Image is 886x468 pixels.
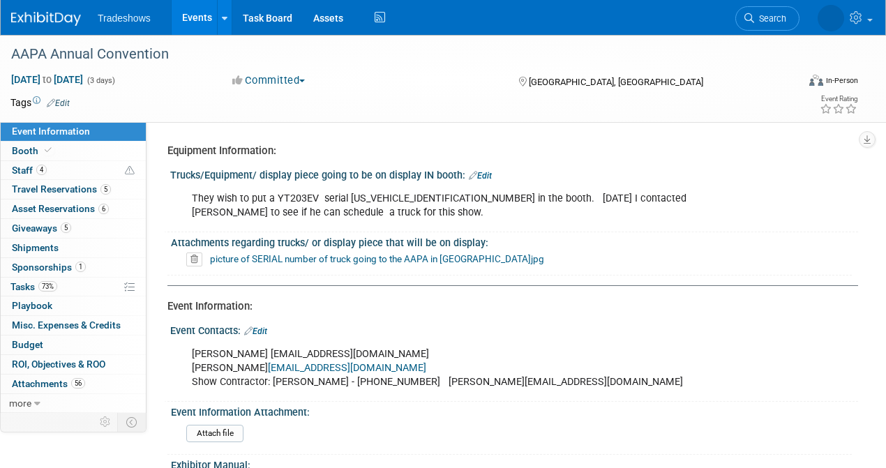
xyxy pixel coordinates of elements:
[10,281,57,292] span: Tasks
[6,42,786,67] div: AAPA Annual Convention
[11,12,81,26] img: ExhibitDay
[12,165,47,176] span: Staff
[1,199,146,218] a: Asset Reservations6
[754,13,786,24] span: Search
[167,299,848,314] div: Event Information:
[98,204,109,214] span: 6
[12,339,43,350] span: Budget
[1,161,146,180] a: Staff4
[12,183,111,195] span: Travel Reservations
[809,75,823,86] img: Format-Inperson.png
[9,398,31,409] span: more
[170,165,858,183] div: Trucks/Equipment/ display piece going to be on display IN booth:
[12,378,85,389] span: Attachments
[186,255,208,264] a: Delete attachment?
[1,278,146,296] a: Tasks73%
[469,171,492,181] a: Edit
[1,180,146,199] a: Travel Reservations5
[12,203,109,214] span: Asset Reservations
[268,362,426,374] a: [EMAIL_ADDRESS][DOMAIN_NAME]
[61,222,71,233] span: 5
[171,232,852,250] div: Attachments regarding trucks/ or display piece that will be on display:
[98,13,151,24] span: Tradeshows
[86,76,115,85] span: (3 days)
[1,394,146,413] a: more
[125,165,135,177] span: Potential Scheduling Conflict -- at least one attendee is tagged in another overlapping event.
[75,262,86,272] span: 1
[10,96,70,110] td: Tags
[167,144,848,158] div: Equipment Information:
[12,319,121,331] span: Misc. Expenses & Credits
[1,355,146,374] a: ROI, Objectives & ROO
[820,96,857,103] div: Event Rating
[735,73,859,93] div: Event Format
[71,378,85,388] span: 56
[10,73,84,86] span: [DATE] [DATE]
[182,185,722,227] div: They wish to put a YT203EV serial [US_VEHICLE_IDENTIFICATION_NUMBER] in the booth. [DATE] I conta...
[12,300,52,311] span: Playbook
[1,258,146,277] a: Sponsorships1
[12,126,90,137] span: Event Information
[12,262,86,273] span: Sponsorships
[40,74,54,85] span: to
[227,73,310,88] button: Committed
[36,165,47,175] span: 4
[1,219,146,238] a: Giveaways5
[210,253,544,264] a: picture of SERIAL number of truck going to the AAPA in [GEOGRAPHIC_DATA]jpg
[1,122,146,141] a: Event Information
[93,413,118,431] td: Personalize Event Tab Strip
[244,326,267,336] a: Edit
[171,402,852,419] div: Event Information Attachment:
[1,335,146,354] a: Budget
[818,5,844,31] img: Kay Reynolds
[12,145,54,156] span: Booth
[12,242,59,253] span: Shipments
[12,222,71,234] span: Giveaways
[529,77,703,87] span: [GEOGRAPHIC_DATA], [GEOGRAPHIC_DATA]
[170,320,858,338] div: Event Contacts:
[45,146,52,154] i: Booth reservation complete
[825,75,858,86] div: In-Person
[1,316,146,335] a: Misc. Expenses & Credits
[47,98,70,108] a: Edit
[12,358,105,370] span: ROI, Objectives & ROO
[1,142,146,160] a: Booth
[100,184,111,195] span: 5
[735,6,799,31] a: Search
[1,296,146,315] a: Playbook
[1,239,146,257] a: Shipments
[118,413,147,431] td: Toggle Event Tabs
[1,375,146,393] a: Attachments56
[182,340,722,396] div: [PERSON_NAME] [EMAIL_ADDRESS][DOMAIN_NAME] [PERSON_NAME] Show Contractor: [PERSON_NAME] - [PHONE_...
[38,281,57,292] span: 73%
